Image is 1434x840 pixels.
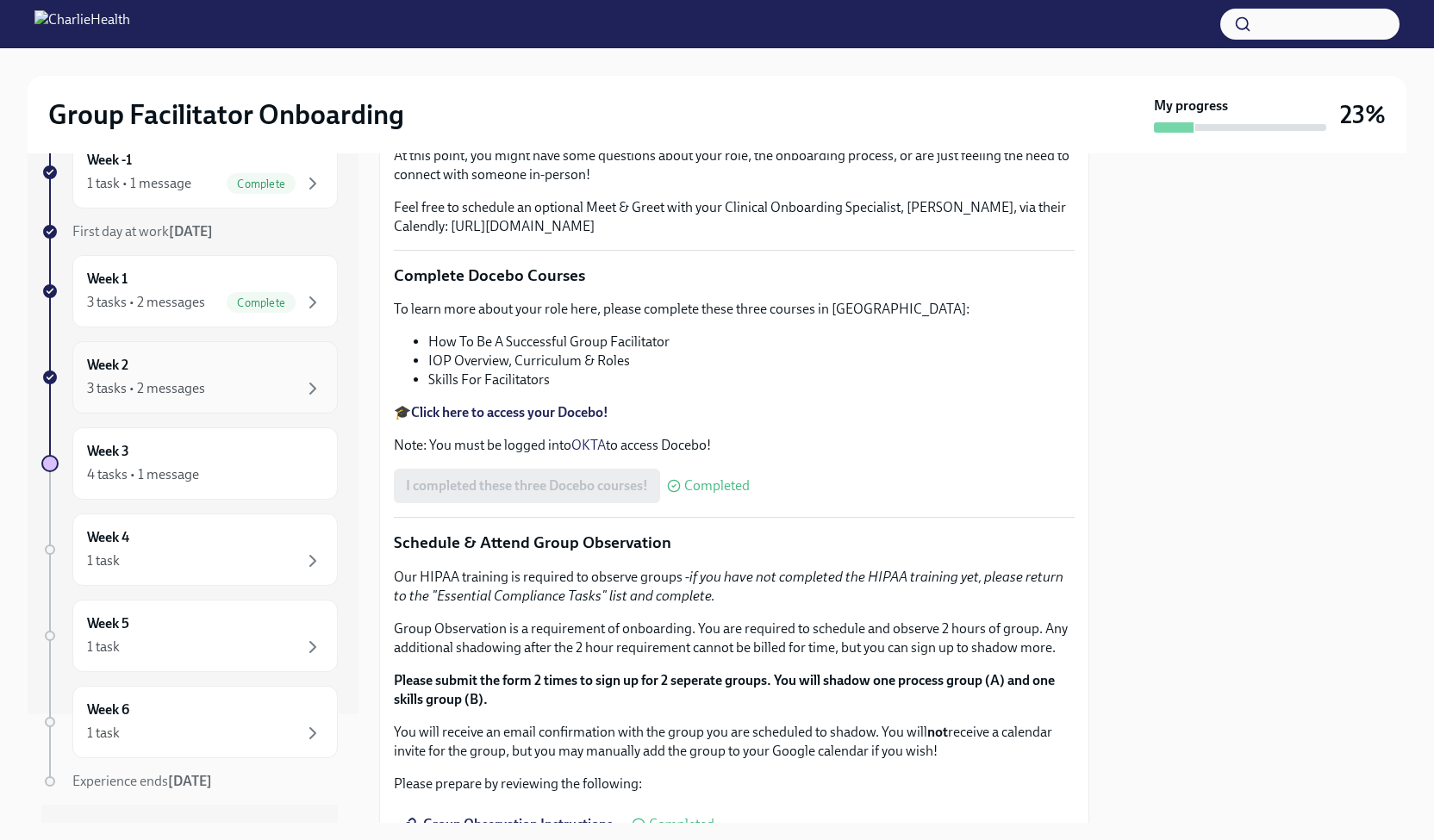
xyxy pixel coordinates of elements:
[684,479,750,493] span: Completed
[41,136,338,208] a: Week -11 task • 1 messageComplete
[406,816,613,833] span: Group Observation Instructions
[41,513,338,586] a: Week 41 task
[34,10,130,38] img: CharlieHealth
[927,724,948,740] strong: not
[394,568,1075,606] p: Our HIPAA training is required to observe groups -
[87,465,199,484] div: 4 tasks • 1 message
[1154,96,1228,115] strong: My progress
[168,773,212,789] strong: [DATE]
[87,270,128,289] h6: Week 1
[394,146,1075,184] p: At this point, you might have some questions about your role, the onboarding process, or are just...
[428,333,1075,352] li: How To Be A Successful Group Facilitator
[394,264,1075,287] p: Complete Docebo Courses
[394,775,1075,793] p: Please prepare by reviewing the following:
[411,404,608,420] a: Click here to access your Docebo!
[227,177,296,190] span: Complete
[169,223,213,240] strong: [DATE]
[394,723,1075,761] p: You will receive an email confirmation with the group you are scheduled to shadow. You will recei...
[72,223,213,240] span: First day at work
[87,356,128,375] h6: Week 2
[394,300,1075,319] p: To learn more about your role here, please complete these three courses in [GEOGRAPHIC_DATA]:
[649,818,714,831] span: Completed
[1340,99,1386,130] h3: 23%
[394,569,1063,604] em: if you have not completed the HIPAA training yet, please return to the "Essential Compliance Task...
[87,614,129,633] h6: Week 5
[41,222,338,241] a: First day at work[DATE]
[41,600,338,672] a: Week 51 task
[394,619,1075,657] p: Group Observation is a requirement of onboarding. You are required to schedule and observe 2 hour...
[87,442,129,461] h6: Week 3
[72,773,212,789] span: Experience ends
[227,296,296,309] span: Complete
[41,427,338,500] a: Week 34 tasks • 1 message
[394,672,1055,707] strong: Please submit the form 2 times to sign up for 2 seperate groups. You will shadow one process grou...
[87,151,132,170] h6: Week -1
[87,700,129,719] h6: Week 6
[428,352,1075,370] li: IOP Overview, Curriculum & Roles
[571,437,606,453] a: OKTA
[87,724,120,743] div: 1 task
[394,198,1075,236] p: Feel free to schedule an optional Meet & Greet with your Clinical Onboarding Specialist, [PERSON_...
[41,255,338,327] a: Week 13 tasks • 2 messagesComplete
[87,638,120,656] div: 1 task
[87,293,205,312] div: 3 tasks • 2 messages
[41,686,338,758] a: Week 61 task
[48,97,404,132] h2: Group Facilitator Onboarding
[87,174,191,193] div: 1 task • 1 message
[41,341,338,414] a: Week 23 tasks • 2 messages
[394,436,1075,455] p: Note: You must be logged into to access Docebo!
[394,403,1075,422] p: 🎓
[87,379,205,398] div: 3 tasks • 2 messages
[87,551,120,570] div: 1 task
[394,532,1075,554] p: Schedule & Attend Group Observation
[428,370,1075,389] li: Skills For Facilitators
[87,528,129,547] h6: Week 4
